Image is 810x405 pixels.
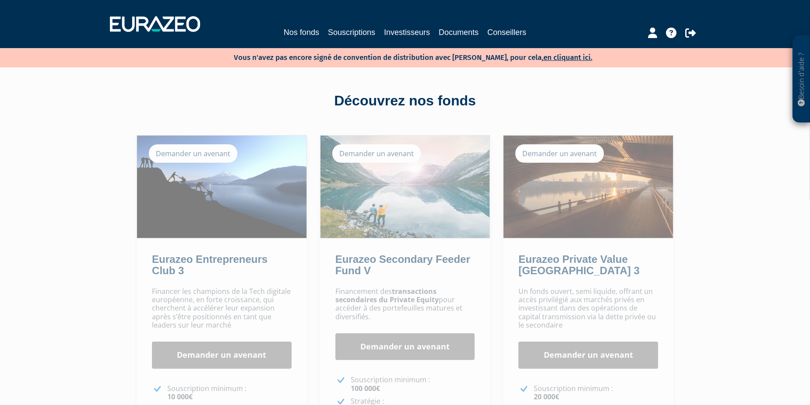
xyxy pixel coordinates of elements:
img: 1732889491-logotype_eurazeo_blanc_rvb.png [110,16,200,32]
img: Eurazeo Secondary Feeder Fund V [320,136,490,238]
a: Investisseurs [384,26,430,38]
strong: transactions secondaires du Private Equity [335,286,439,304]
p: Souscription minimum : [167,384,292,401]
a: en cliquant ici. [543,53,592,62]
p: Un fonds ouvert, semi liquide, offrant un accès privilégié aux marchés privés en investissant dan... [518,287,658,329]
strong: 10 000€ [167,392,193,402]
a: Demander un avenant [152,342,292,369]
img: Eurazeo Private Value Europe 3 [504,136,673,238]
a: Demander un avenant [518,342,658,369]
a: Conseillers [487,26,526,38]
p: Financement des pour accéder à des portefeuilles matures et diversifiés. [335,287,475,321]
strong: 20 000€ [534,392,559,402]
p: Besoin d'aide ? [796,40,806,119]
div: Demander un avenant [149,144,237,163]
a: Souscriptions [328,26,375,38]
div: Découvrez nos fonds [155,91,655,111]
div: Demander un avenant [515,144,604,163]
div: Demander un avenant [332,144,421,163]
a: Nos fonds [284,26,319,40]
strong: 100 000€ [351,384,380,393]
a: Demander un avenant [335,333,475,360]
a: Eurazeo Private Value [GEOGRAPHIC_DATA] 3 [518,253,639,276]
p: Souscription minimum : [534,384,658,401]
a: Eurazeo Entrepreneurs Club 3 [152,253,268,276]
p: Financer les champions de la Tech digitale européenne, en forte croissance, qui cherchent à accél... [152,287,292,329]
p: Vous n'avez pas encore signé de convention de distribution avec [PERSON_NAME], pour cela, [208,50,592,63]
a: Eurazeo Secondary Feeder Fund V [335,253,470,276]
p: Souscription minimum : [351,376,475,392]
img: Eurazeo Entrepreneurs Club 3 [137,136,306,238]
a: Documents [439,26,479,38]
